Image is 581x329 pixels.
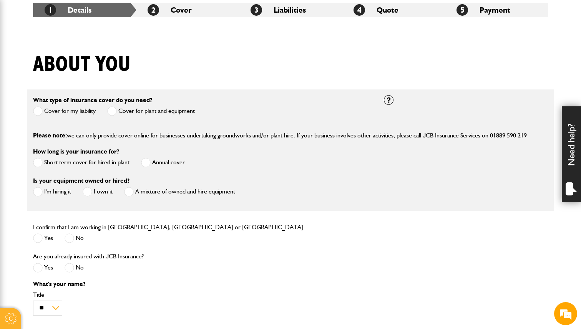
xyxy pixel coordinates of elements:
label: Yes [33,233,53,243]
li: Liabilities [239,3,342,17]
label: Is your equipment owned or hired? [33,178,129,184]
label: No [65,263,84,273]
span: 1 [45,4,56,16]
label: I'm hiring it [33,187,71,197]
label: I own it [83,187,113,197]
li: Quote [342,3,445,17]
label: What type of insurance cover do you need? [33,97,152,103]
label: Short term cover for hired in plant [33,158,129,167]
h1: About you [33,52,131,78]
label: Are you already insured with JCB Insurance? [33,253,144,260]
label: Yes [33,263,53,273]
label: Annual cover [141,158,185,167]
li: Payment [445,3,548,17]
div: Need help? [562,106,581,202]
p: we can only provide cover online for businesses undertaking groundworks and/or plant hire. If you... [33,131,548,141]
label: Title [33,292,372,298]
p: What's your name? [33,281,372,287]
span: 2 [148,4,159,16]
label: Cover for plant and equipment [107,106,195,116]
li: Details [33,3,136,17]
span: 5 [456,4,468,16]
span: Please note: [33,132,67,139]
label: Cover for my liability [33,106,96,116]
li: Cover [136,3,239,17]
label: I confirm that I am working in [GEOGRAPHIC_DATA], [GEOGRAPHIC_DATA] or [GEOGRAPHIC_DATA] [33,224,303,230]
label: How long is your insurance for? [33,149,119,155]
span: 4 [354,4,365,16]
label: A mixture of owned and hire equipment [124,187,235,197]
span: 3 [251,4,262,16]
label: No [65,233,84,243]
